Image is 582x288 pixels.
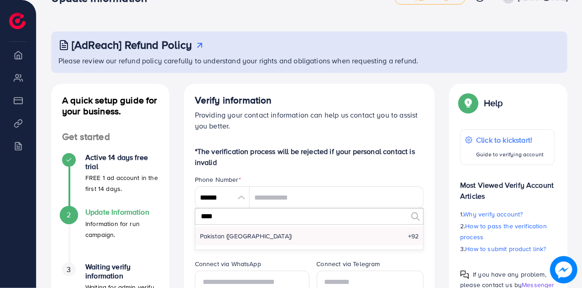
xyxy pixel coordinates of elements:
h4: Active 14 days free trial [85,153,158,170]
p: Most Viewed Verify Account Articles [460,172,555,201]
h4: A quick setup guide for your business. [51,95,169,117]
p: 1. [460,209,555,220]
h4: Get started [51,131,169,143]
p: Providing your contact information can help us contact you to assist you better. [195,109,424,131]
span: 3 [67,264,71,275]
label: Phone Number [195,175,241,184]
p: FREE 1 ad account in the first 14 days. [85,172,158,194]
h4: Waiting verify information [85,262,158,280]
img: image [550,256,577,283]
h4: Update Information [85,208,158,216]
p: Guide to verifying account [476,149,544,160]
h4: Verify information [195,95,424,106]
li: Update Information [51,208,169,262]
span: Why verify account? [464,210,523,219]
img: Popup guide [460,270,469,279]
span: +92 [408,231,419,241]
span: How to pass the verification process [460,221,547,242]
li: Active 14 days free trial [51,153,169,208]
p: 3. [460,243,555,254]
p: Click to kickstart! [476,134,544,145]
p: Help [484,98,503,108]
span: Pakistan (‫[GEOGRAPHIC_DATA]‬‎) [200,231,292,241]
p: *The verification process will be rejected if your personal contact is invalid [195,146,424,168]
p: Please review our refund policy carefully to understand your rights and obligations when requesti... [58,55,562,66]
img: Popup guide [460,95,477,111]
p: Information for run campaign. [85,218,158,240]
h3: [AdReach] Refund Policy [72,38,192,51]
img: logo [9,13,26,29]
p: 2. [460,221,555,242]
span: How to submit product link? [466,244,546,253]
span: 2 [67,210,71,220]
label: Connect via Telegram [317,259,380,268]
label: Connect via WhatsApp [195,259,261,268]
